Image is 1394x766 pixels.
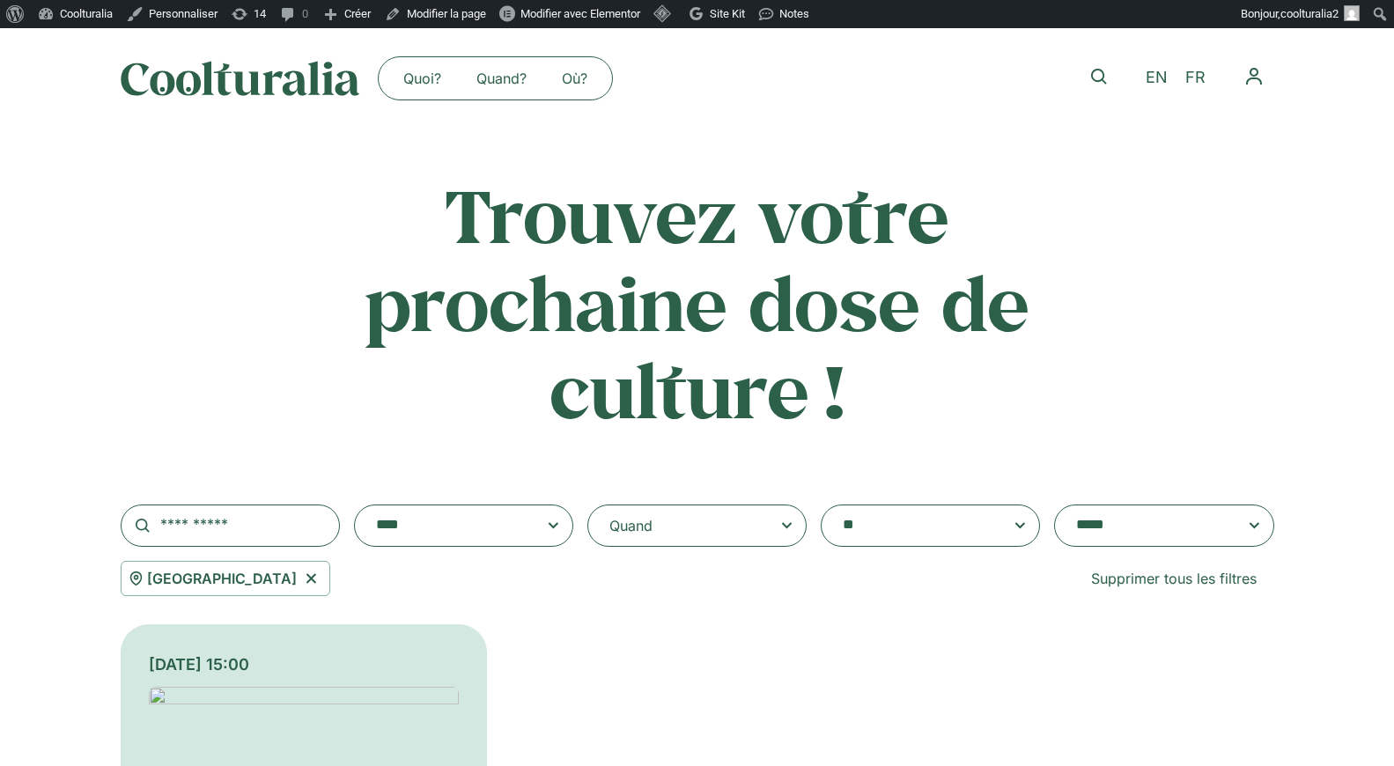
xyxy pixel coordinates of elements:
a: Quoi? [386,64,459,92]
div: Quand [609,515,653,536]
a: EN [1137,65,1176,91]
textarea: Search [376,513,517,538]
span: Supprimer tous les filtres [1091,568,1257,589]
nav: Menu [386,64,605,92]
span: Modifier avec Elementor [520,7,640,20]
span: [GEOGRAPHIC_DATA] [147,568,297,589]
span: coolturalia2 [1280,7,1339,20]
a: Où? [544,64,605,92]
span: FR [1185,69,1206,87]
a: FR [1176,65,1214,91]
span: EN [1146,69,1168,87]
textarea: Search [843,513,984,538]
a: Quand? [459,64,544,92]
textarea: Search [1076,513,1217,538]
div: [DATE] 15:00 [149,652,460,676]
span: Site Kit [710,7,745,20]
nav: Menu [1234,56,1274,97]
button: Permuter le menu [1234,56,1274,97]
h2: Trouvez votre prochaine dose de culture ! [351,171,1044,434]
a: Supprimer tous les filtres [1073,561,1274,596]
